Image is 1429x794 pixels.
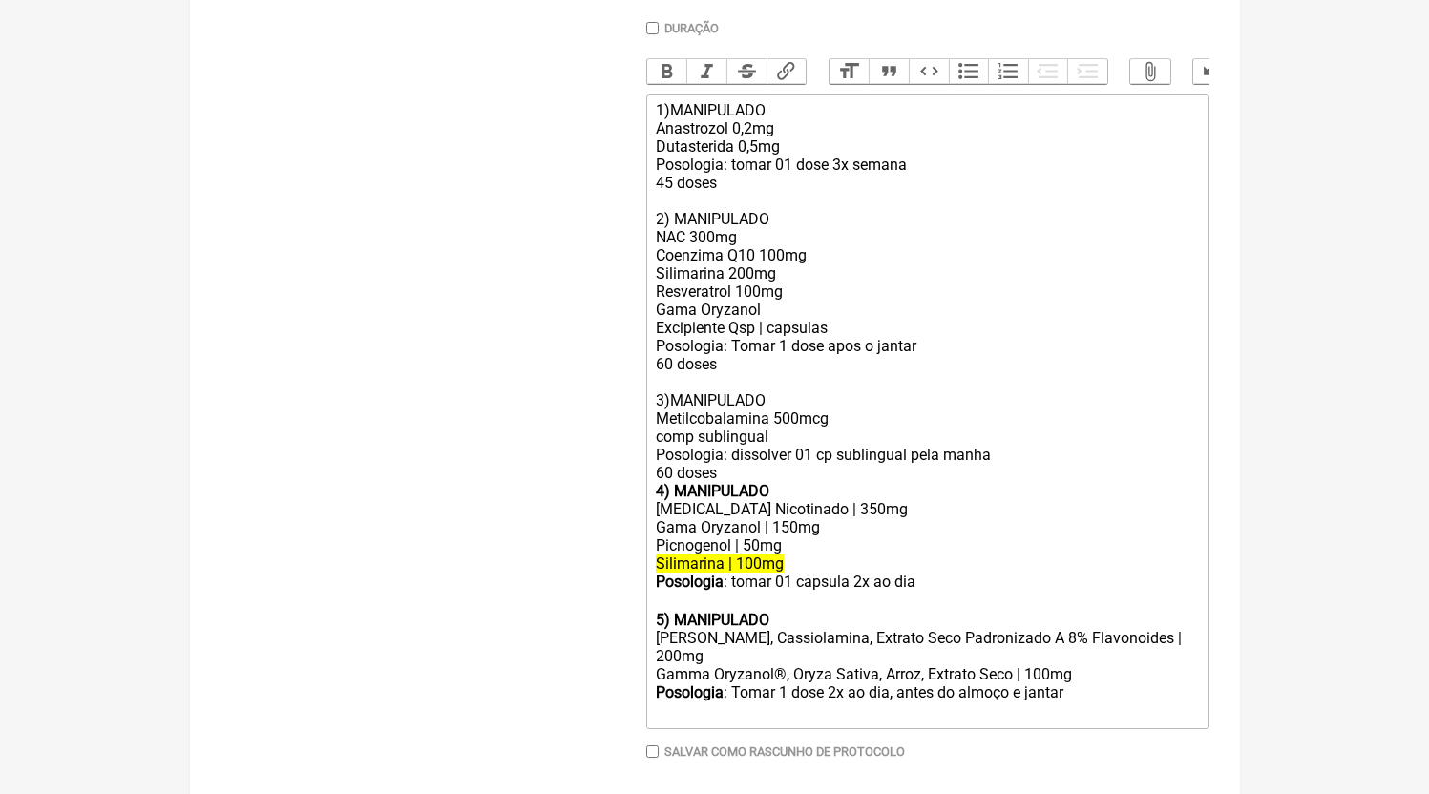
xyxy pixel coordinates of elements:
label: Salvar como rascunho de Protocolo [664,744,905,759]
button: Attach Files [1130,59,1170,84]
button: Bullets [949,59,989,84]
div: Gama Oryzanol | 150mg [656,518,1198,536]
del: Silimarina | 100mg [656,554,784,573]
div: : tomar 01 capsula 2x ao dia ㅤ [656,573,1198,611]
strong: Posologia [656,573,724,591]
button: Increase Level [1067,59,1107,84]
strong: 4) MANIPULADO [656,482,769,500]
button: Numbers [988,59,1028,84]
strong: Posologia [656,683,724,701]
strong: 5) MANIPULADO [656,611,769,629]
div: [MEDICAL_DATA] Nicotinado | 350mg [656,500,1198,518]
div: [PERSON_NAME], Cassiolamina, Extrato Seco Padronizado A 8% Flavonoides | 200mg [656,629,1198,665]
div: 1)MANIPULADO Anastrozol 0,2mg Dutasterida 0,5mg Posologia: tomar 01 dose 3x semana 45 doses 2) MA... [656,101,1198,482]
button: Italic [686,59,726,84]
button: Decrease Level [1028,59,1068,84]
div: Picnogenol | 50mg [656,536,1198,554]
button: Strikethrough [726,59,767,84]
button: Link [767,59,807,84]
button: Quote [869,59,909,84]
button: Undo [1193,59,1233,84]
label: Duração [664,21,719,35]
button: Code [909,59,949,84]
button: Heading [830,59,870,84]
div: : Tomar 1 dose 2x ao dia, antes do almoço e jantar ㅤ [656,683,1198,721]
button: Bold [647,59,687,84]
div: Gamma Oryzanol®, Oryza Sativa, Arroz, Extrato Seco | 100mg [656,665,1198,683]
